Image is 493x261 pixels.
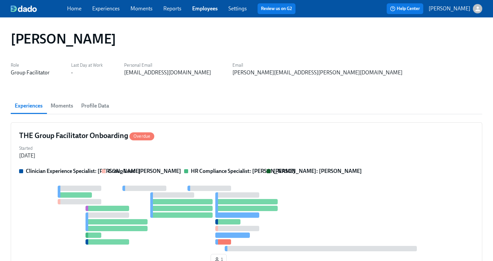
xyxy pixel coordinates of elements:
[81,101,109,111] span: Profile Data
[19,131,154,141] h4: THE Group Facilitator Onboarding
[429,5,470,12] p: [PERSON_NAME]
[228,5,247,12] a: Settings
[192,5,218,12] a: Employees
[273,168,362,174] strong: [PERSON_NAME]: [PERSON_NAME]
[124,62,211,69] label: Personal Email
[232,69,402,76] div: [PERSON_NAME][EMAIL_ADDRESS][PERSON_NAME][DOMAIN_NAME]
[51,101,73,111] span: Moments
[11,5,67,12] a: dado
[11,31,116,47] h1: [PERSON_NAME]
[67,5,81,12] a: Home
[130,5,153,12] a: Moments
[11,5,37,12] img: dado
[92,5,120,12] a: Experiences
[261,5,292,12] a: Review us on G2
[71,69,73,76] div: -
[232,62,402,69] label: Email
[15,101,43,111] span: Experiences
[390,5,420,12] span: Help Center
[387,3,423,14] button: Help Center
[191,168,295,174] strong: HR Compliance Specialist: [PERSON_NAME]
[429,4,482,13] button: [PERSON_NAME]
[19,145,35,152] label: Started
[129,134,154,139] span: Overdue
[163,5,181,12] a: Reports
[258,3,295,14] button: Review us on G2
[71,62,103,69] label: Last Day at Work
[19,152,35,159] div: [DATE]
[26,168,141,174] strong: Clinician Experience Specialist: [PERSON_NAME]
[108,168,181,174] strong: Group Lead: [PERSON_NAME]
[11,69,50,76] div: Group Facilitator
[11,62,50,69] label: Role
[124,69,211,76] div: [EMAIL_ADDRESS][DOMAIN_NAME]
